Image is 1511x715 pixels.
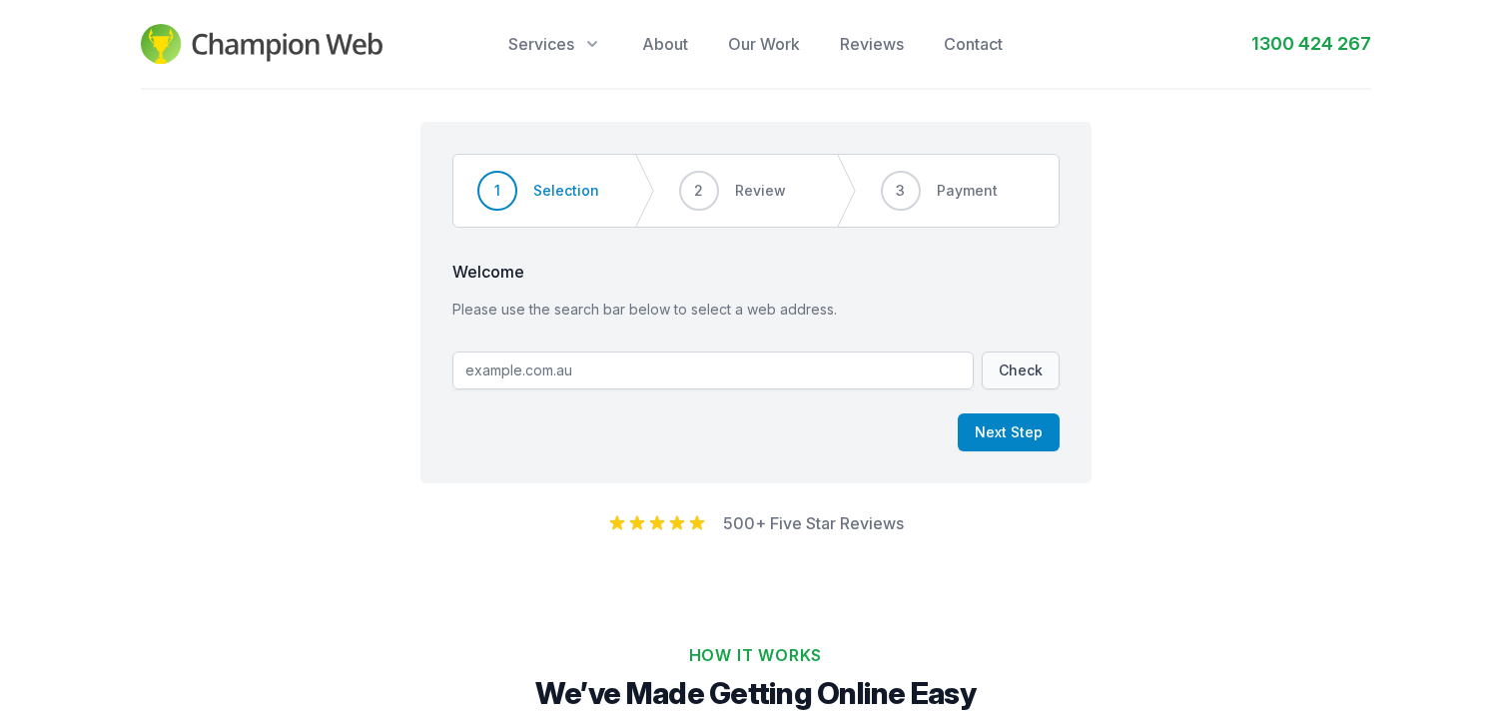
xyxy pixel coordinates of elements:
span: Selection [533,181,599,201]
p: Please use the search bar below to select a web address. [452,300,1060,320]
span: Payment [937,181,998,201]
img: Champion Web [141,24,383,64]
span: 2 [694,181,703,201]
p: We’ve Made Getting Online Easy [149,675,1363,711]
a: Our Work [728,32,800,56]
a: Reviews [840,32,904,56]
span: 1 [494,181,500,201]
a: Contact [944,32,1003,56]
nav: Progress [452,154,1060,228]
span: Welcome [452,260,1060,284]
h2: How It Works [149,643,1363,667]
a: About [642,32,688,56]
span: Services [508,32,574,56]
span: 3 [896,181,905,201]
span: Review [735,181,786,201]
button: Next Step [958,413,1060,451]
a: 1300 424 267 [1251,30,1371,58]
button: Services [508,32,602,56]
input: example.com.au [452,352,974,389]
button: Check [982,352,1060,389]
a: 500+ Five Star Reviews [723,513,904,533]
